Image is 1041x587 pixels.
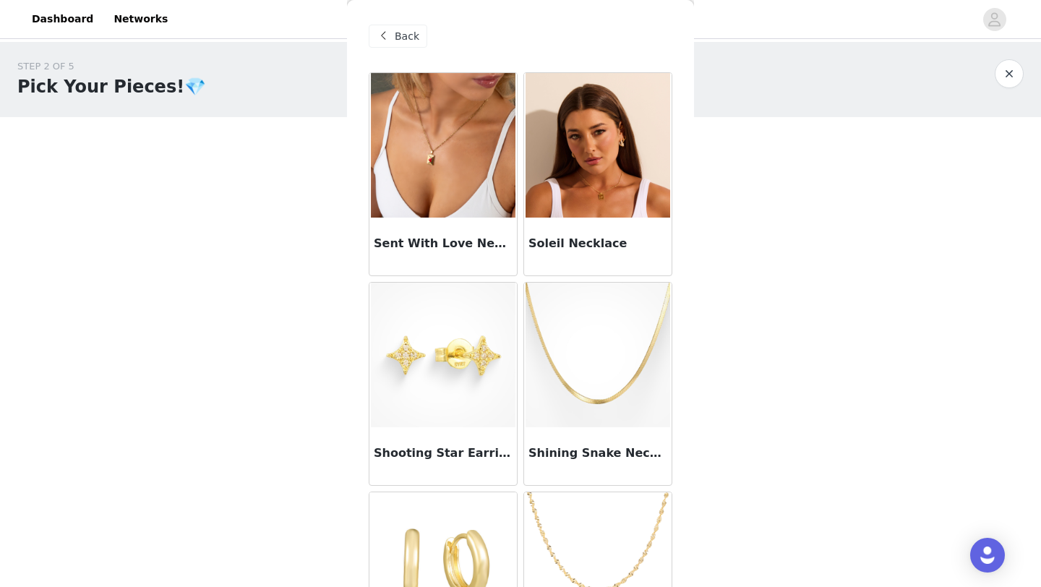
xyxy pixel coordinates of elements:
h3: Shooting Star Earrings [374,445,513,462]
span: Back [395,29,419,44]
div: avatar [988,8,1001,31]
a: Networks [105,3,176,35]
h3: Soleil Necklace [528,235,667,252]
h3: Sent With Love Necklace [374,235,513,252]
a: Dashboard [23,3,102,35]
h1: Pick Your Pieces!💎 [17,74,206,100]
img: Soleil Necklace [526,73,670,218]
img: Shooting Star Earrings [371,283,515,427]
img: Sent With Love Necklace [371,73,515,218]
h3: Shining Snake Necklace [528,445,667,462]
img: Shining Snake Necklace [526,283,670,427]
div: Open Intercom Messenger [970,538,1005,573]
div: STEP 2 OF 5 [17,59,206,74]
